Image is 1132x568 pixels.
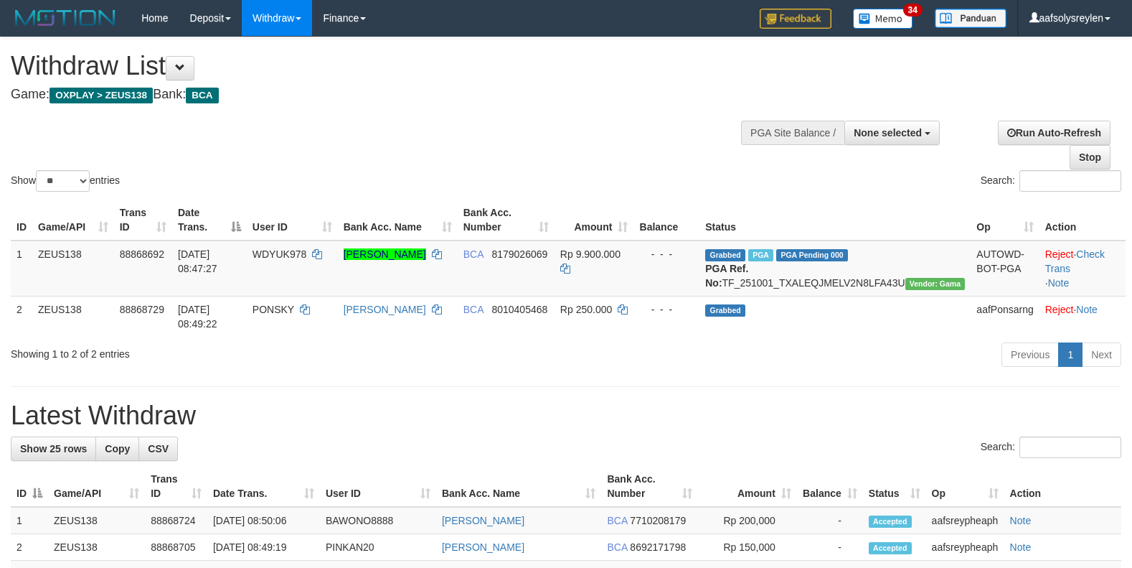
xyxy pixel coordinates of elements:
[1010,541,1032,553] a: Note
[748,249,773,261] span: Marked by aafsreyleap
[344,304,426,315] a: [PERSON_NAME]
[463,304,484,315] span: BCA
[145,466,207,507] th: Trans ID: activate to sort column ascending
[926,507,1004,534] td: aafsreypheaph
[49,88,153,103] span: OXPLAY > ZEUS138
[178,304,217,330] span: [DATE] 08:49:22
[207,534,320,561] td: [DATE] 08:49:19
[639,247,694,261] div: - - -
[32,241,114,297] td: ZEUS138
[926,534,1004,561] td: aafsreypheaph
[705,263,748,289] b: PGA Ref. No:
[797,534,863,561] td: -
[138,437,178,461] a: CSV
[760,9,831,29] img: Feedback.jpg
[607,541,627,553] span: BCA
[1048,277,1070,289] a: Note
[1010,515,1032,526] a: Note
[935,9,1006,28] img: panduan.png
[48,507,145,534] td: ZEUS138
[11,401,1121,430] h1: Latest Withdraw
[442,541,524,553] a: [PERSON_NAME]
[1045,248,1105,274] a: Check Trans
[338,200,458,241] th: Bank Acc. Name: activate to sort column ascending
[560,248,621,260] span: Rp 9.900.000
[11,437,96,461] a: Show 25 rows
[971,200,1039,241] th: Op: activate to sort column ascending
[853,9,913,29] img: Button%20Memo.svg
[869,516,912,528] span: Accepted
[1076,304,1098,315] a: Note
[145,507,207,534] td: 88868724
[1039,241,1126,297] td: · ·
[344,248,426,260] a: [PERSON_NAME]
[491,248,547,260] span: Copy 8179026069 to clipboard
[11,341,461,361] div: Showing 1 to 2 of 2 entries
[633,200,699,241] th: Balance
[207,466,320,507] th: Date Trans.: activate to sort column ascending
[36,170,90,192] select: Showentries
[114,200,172,241] th: Trans ID: activate to sort column ascending
[11,7,120,29] img: MOTION_logo.png
[639,302,694,317] div: - - -
[120,304,164,315] span: 88868729
[11,466,48,507] th: ID: activate to sort column descending
[145,534,207,561] td: 88868705
[178,248,217,274] span: [DATE] 08:47:27
[120,248,164,260] span: 88868692
[601,466,698,507] th: Bank Acc. Number: activate to sort column ascending
[607,515,627,526] span: BCA
[11,507,48,534] td: 1
[1039,296,1126,337] td: ·
[1082,343,1121,367] a: Next
[869,542,912,554] span: Accepted
[253,248,306,260] span: WDYUK978
[20,443,87,455] span: Show 25 rows
[971,241,1039,297] td: AUTOWD-BOT-PGA
[1045,304,1074,315] a: Reject
[981,437,1121,458] label: Search:
[555,200,634,241] th: Amount: activate to sort column ascending
[1004,466,1121,507] th: Action
[971,296,1039,337] td: aafPonsarng
[1058,343,1083,367] a: 1
[903,4,923,17] span: 34
[436,466,602,507] th: Bank Acc. Name: activate to sort column ascending
[698,534,796,561] td: Rp 150,000
[207,507,320,534] td: [DATE] 08:50:06
[186,88,218,103] span: BCA
[11,170,120,192] label: Show entries
[11,88,740,102] h4: Game: Bank:
[458,200,555,241] th: Bank Acc. Number: activate to sort column ascending
[630,515,686,526] span: Copy 7710208179 to clipboard
[48,466,145,507] th: Game/API: activate to sort column ascending
[11,52,740,80] h1: Withdraw List
[698,466,796,507] th: Amount: activate to sort column ascending
[797,507,863,534] td: -
[11,241,32,297] td: 1
[247,200,338,241] th: User ID: activate to sort column ascending
[11,200,32,241] th: ID
[491,304,547,315] span: Copy 8010405468 to clipboard
[981,170,1121,192] label: Search:
[95,437,139,461] a: Copy
[1045,248,1074,260] a: Reject
[698,507,796,534] td: Rp 200,000
[253,304,294,315] span: PONSKY
[320,466,436,507] th: User ID: activate to sort column ascending
[1039,200,1126,241] th: Action
[11,534,48,561] td: 2
[442,515,524,526] a: [PERSON_NAME]
[320,507,436,534] td: BAWONO8888
[699,200,971,241] th: Status
[48,534,145,561] td: ZEUS138
[463,248,484,260] span: BCA
[705,304,745,317] span: Grabbed
[1019,170,1121,192] input: Search:
[998,121,1110,145] a: Run Auto-Refresh
[905,278,966,290] span: Vendor URL: https://trx31.1velocity.biz
[1001,343,1059,367] a: Previous
[560,304,612,315] span: Rp 250.000
[741,121,844,145] div: PGA Site Balance /
[105,443,130,455] span: Copy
